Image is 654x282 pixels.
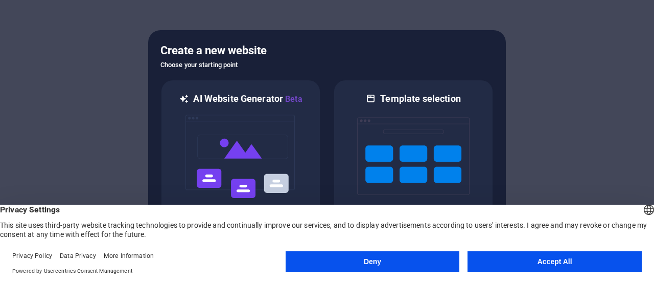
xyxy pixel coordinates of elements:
[160,79,321,240] div: AI Website GeneratorBetaaiLet the AI Website Generator create a website based on your input.
[184,105,297,208] img: ai
[193,93,302,105] h6: AI Website Generator
[160,42,494,59] h5: Create a new website
[283,94,302,104] span: Beta
[160,59,494,71] h6: Choose your starting point
[333,79,494,240] div: Template selectionChoose from 150+ templates and adjust it to you needs.
[380,93,460,105] h6: Template selection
